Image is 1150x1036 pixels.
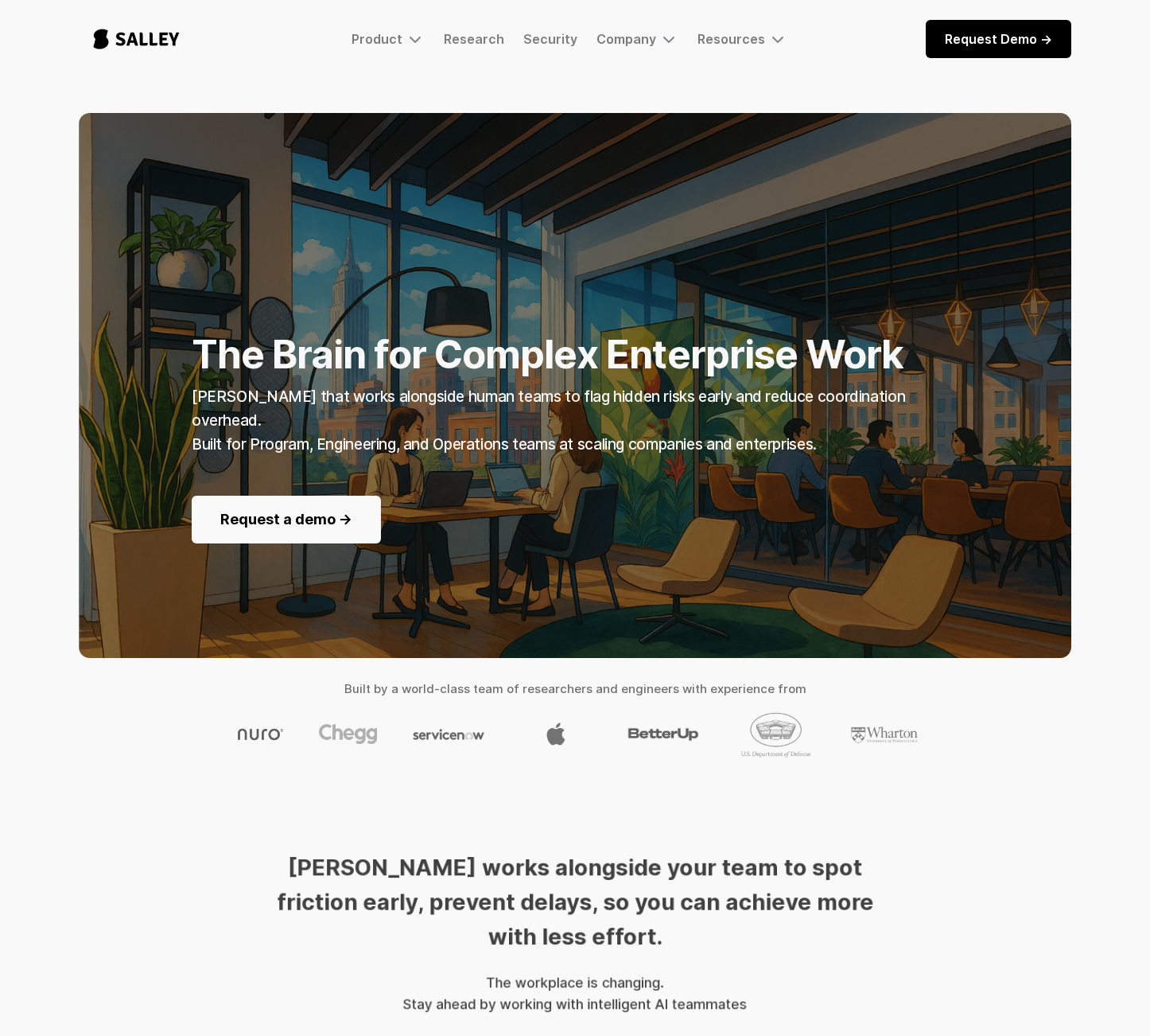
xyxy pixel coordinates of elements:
div: Resources [697,31,765,47]
strong: [PERSON_NAME] that works alongside human teams to flag hidden risks early and reduce coordination... [192,388,905,454]
h4: Built by a world-class team of researchers and engineers with experience from [79,677,1071,701]
a: home [79,13,194,65]
div: Company [596,29,678,49]
div: Product [352,29,425,49]
a: Request Demo -> [926,20,1071,58]
div: Product [352,31,402,47]
a: Request a demo -> [192,496,381,543]
strong: The Brain for Complex Enterprise Work [192,331,903,378]
div: The workplace is changing. Stay ahead by working with intelligent AI teammates [403,972,748,1015]
div: Resources [697,29,787,49]
a: Security [523,31,577,47]
strong: [PERSON_NAME] works alongside your team to spot friction early, prevent delays, so you can achiev... [277,854,873,950]
a: Research [444,31,504,47]
div: Company [596,31,656,47]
